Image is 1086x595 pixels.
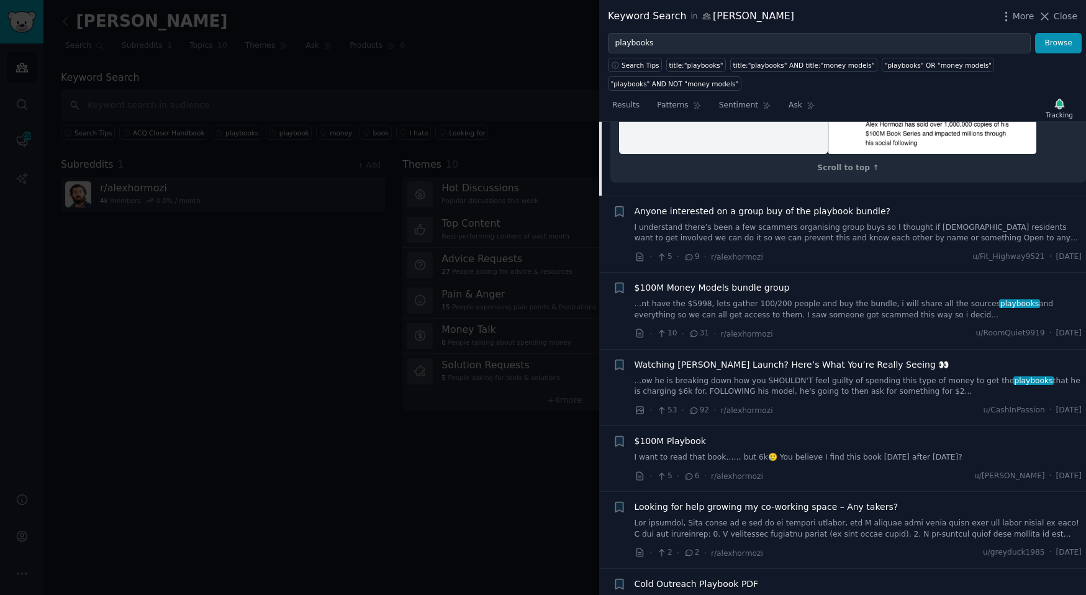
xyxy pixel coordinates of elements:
span: · [1049,252,1052,263]
button: More [1000,10,1034,23]
span: · [649,404,652,417]
span: Results [612,100,640,111]
a: "playbooks" OR "money models" [882,58,994,72]
span: u/greyduck1985 [983,547,1045,558]
span: · [649,547,652,560]
a: I understand there’s been a few scammers organising group buys so I thought if [DEMOGRAPHIC_DATA]... [635,222,1082,244]
span: 5 [656,252,672,263]
a: $100M Money Models bundle group [635,281,790,294]
span: [DATE] [1056,471,1082,482]
a: title:"playbooks" [666,58,726,72]
span: · [649,470,652,483]
a: Results [608,96,644,121]
span: · [704,250,707,263]
button: Search Tips [608,58,662,72]
a: Anyone interested on a group buy of the playbook bundle? [635,205,890,218]
a: ...ow he is breaking down how you SHOULDN'T feel guilty of spending this type of money to get the... [635,376,1082,397]
span: · [704,470,707,483]
span: r/alexhormozi [711,253,763,261]
span: · [649,327,652,340]
span: 53 [656,405,677,416]
a: Cold Outreach Playbook PDF [635,578,759,591]
span: 9 [684,252,699,263]
div: "playbooks" AND NOT "money models" [611,79,739,88]
span: u/[PERSON_NAME] [974,471,1045,482]
a: I want to read that book…… but 6k🥲 You believe I find this book [DATE] after [DATE]? [635,452,1082,463]
span: 31 [689,328,709,339]
span: [DATE] [1056,547,1082,558]
span: r/alexhormozi [721,330,773,338]
span: · [713,327,716,340]
span: · [1049,547,1052,558]
span: u/Fit_Highway9521 [972,252,1044,263]
span: · [677,547,679,560]
span: u/RoomQuiet9919 [976,328,1045,339]
div: Tracking [1046,111,1073,119]
button: Browse [1035,33,1082,54]
span: · [1049,471,1052,482]
span: · [682,404,684,417]
span: 2 [684,547,699,558]
span: Ask [789,100,802,111]
span: · [677,250,679,263]
a: $100M Playbook [635,435,706,448]
span: Patterns [657,100,688,111]
span: u/CashInPassion [983,405,1044,416]
a: title:"playbooks" AND title:"money models" [730,58,877,72]
span: · [677,470,679,483]
a: Sentiment [715,96,776,121]
span: · [704,547,707,560]
input: Try a keyword related to your business [608,33,1031,54]
span: More [1013,10,1034,23]
span: playbooks [999,299,1040,308]
a: Watching [PERSON_NAME] Launch? Here’s What You’re Really Seeing 👀 [635,358,949,371]
span: in [690,11,697,22]
span: r/alexhormozi [711,472,763,481]
a: Patterns [653,96,705,121]
a: "playbooks" AND NOT "money models" [608,76,741,91]
button: Close [1038,10,1077,23]
a: Ask [784,96,820,121]
span: 10 [656,328,677,339]
span: 2 [656,547,672,558]
div: Keyword Search [PERSON_NAME] [608,9,794,24]
a: ...nt have the $5998, lets gather 100/200 people and buy the bundle, i will share all the sources... [635,299,1082,320]
span: [DATE] [1056,252,1082,263]
span: · [1049,405,1052,416]
div: Scroll to top ↑ [619,163,1077,174]
span: · [1049,328,1052,339]
div: "playbooks" OR "money models" [885,61,992,70]
span: · [713,404,716,417]
span: [DATE] [1056,405,1082,416]
span: 5 [656,471,672,482]
span: Close [1054,10,1077,23]
a: Lor ipsumdol, Sita conse ad e sed do ei tempori utlabor, etd M aliquae admi venia quisn exer ull ... [635,518,1082,540]
span: [DATE] [1056,328,1082,339]
a: Looking for help growing my co-working space – Any takers? [635,501,898,514]
div: title:"playbooks" AND title:"money models" [733,61,875,70]
span: · [682,327,684,340]
span: r/alexhormozi [721,406,773,415]
span: Sentiment [719,100,758,111]
span: Search Tips [622,61,659,70]
span: playbooks [1013,376,1054,385]
button: Tracking [1041,95,1077,121]
span: 6 [684,471,699,482]
span: 92 [689,405,709,416]
span: · [649,250,652,263]
span: r/alexhormozi [711,549,763,558]
div: title:"playbooks" [669,61,723,70]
